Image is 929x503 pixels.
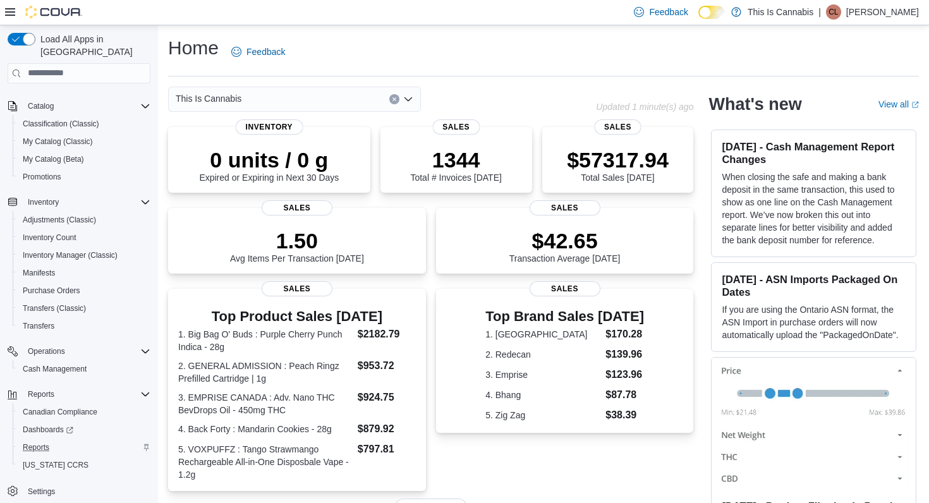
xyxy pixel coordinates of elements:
dt: 4. Bhang [485,389,600,401]
span: Adjustments (Classic) [23,215,96,225]
span: Feedback [649,6,688,18]
button: Transfers (Classic) [13,300,155,317]
a: Transfers (Classic) [18,301,91,316]
span: Sales [594,119,641,135]
button: Reports [3,385,155,403]
span: Washington CCRS [18,458,150,473]
span: Reports [28,389,54,399]
h2: What's new [708,94,801,114]
dt: 3. EMPRISE CANADA : Adv. Nano THC BevDrops Oil - 450mg THC [178,391,353,416]
span: Sales [530,200,600,215]
a: My Catalog (Beta) [18,152,89,167]
span: Transfers [23,321,54,331]
button: Canadian Compliance [13,403,155,421]
span: Transfers (Classic) [23,303,86,313]
dd: $879.92 [358,421,416,437]
span: My Catalog (Classic) [18,134,150,149]
dd: $797.81 [358,442,416,457]
svg: External link [911,101,919,109]
button: Operations [23,344,70,359]
span: Catalog [23,99,150,114]
span: Inventory Count [18,230,150,245]
span: Inventory Count [23,233,76,243]
span: Dashboards [18,422,150,437]
a: Inventory Manager (Classic) [18,248,123,263]
a: Manifests [18,265,60,281]
a: Dashboards [13,421,155,439]
span: Catalog [28,101,54,111]
a: Settings [23,484,60,499]
a: Cash Management [18,361,92,377]
span: Manifests [18,265,150,281]
span: Inventory Manager (Classic) [18,248,150,263]
span: Sales [262,281,332,296]
button: Open list of options [403,94,413,104]
p: 0 units / 0 g [199,147,339,173]
a: View allExternal link [878,99,919,109]
button: Inventory [23,195,64,210]
span: Cash Management [18,361,150,377]
span: Operations [28,346,65,356]
dd: $38.39 [605,408,644,423]
dt: 2. Redecan [485,348,600,361]
button: Reports [13,439,155,456]
span: Reports [23,387,150,402]
span: Load All Apps in [GEOGRAPHIC_DATA] [35,33,150,58]
span: Canadian Compliance [18,404,150,420]
span: Cash Management [23,364,87,374]
dt: 1. [GEOGRAPHIC_DATA] [485,328,600,341]
a: [US_STATE] CCRS [18,458,94,473]
span: Reports [23,442,49,452]
span: CL [829,4,838,20]
span: Reports [18,440,150,455]
p: When closing the safe and making a bank deposit in the same transaction, this used to show as one... [722,171,906,246]
button: Classification (Classic) [13,115,155,133]
span: Sales [530,281,600,296]
h3: [DATE] - ASN Imports Packaged On Dates [722,273,906,298]
span: Inventory [236,119,303,135]
span: Inventory [28,197,59,207]
button: Cash Management [13,360,155,378]
dt: 3. Emprise [485,368,600,381]
dt: 5. VOXPUFFZ : Tango Strawmango Rechargeable All-in-One Disposbale Vape - 1.2g [178,443,353,481]
a: My Catalog (Classic) [18,134,98,149]
h1: Home [168,35,219,61]
span: Manifests [23,268,55,278]
button: Manifests [13,264,155,282]
button: Inventory Count [13,229,155,246]
button: Clear input [389,94,399,104]
span: Canadian Compliance [23,407,97,417]
span: Dashboards [23,425,73,435]
button: Promotions [13,168,155,186]
a: Purchase Orders [18,283,85,298]
span: Classification (Classic) [23,119,99,129]
span: Promotions [23,172,61,182]
button: Operations [3,342,155,360]
div: Expired or Expiring in Next 30 Days [199,147,339,183]
button: Settings [3,482,155,500]
button: Purchase Orders [13,282,155,300]
span: [US_STATE] CCRS [23,460,88,470]
dt: 4. Back Forty : Mandarin Cookies - 28g [178,423,353,435]
span: Transfers (Classic) [18,301,150,316]
a: Transfers [18,318,59,334]
p: $57317.94 [567,147,669,173]
dd: $170.28 [605,327,644,342]
a: Dashboards [18,422,78,437]
dd: $139.96 [605,347,644,362]
span: Sales [432,119,480,135]
button: Inventory [3,193,155,211]
span: Promotions [18,169,150,185]
span: Operations [23,344,150,359]
a: Classification (Classic) [18,116,104,131]
span: Transfers [18,318,150,334]
button: Catalog [23,99,59,114]
dd: $87.78 [605,387,644,403]
button: Reports [23,387,59,402]
div: Total # Invoices [DATE] [410,147,501,183]
button: Transfers [13,317,155,335]
span: Adjustments (Classic) [18,212,150,227]
div: Transaction Average [DATE] [509,228,621,264]
button: Catalog [3,97,155,115]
